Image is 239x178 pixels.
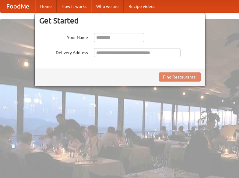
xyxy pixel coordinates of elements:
[57,0,91,12] a: How it works
[159,72,201,82] button: Find Restaurants!
[35,0,57,12] a: Home
[124,0,160,12] a: Recipe videos
[39,16,201,25] h3: Get Started
[39,33,88,40] label: Your Name
[91,0,124,12] a: Who we are
[39,48,88,56] label: Delivery Address
[0,0,35,12] a: FoodMe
